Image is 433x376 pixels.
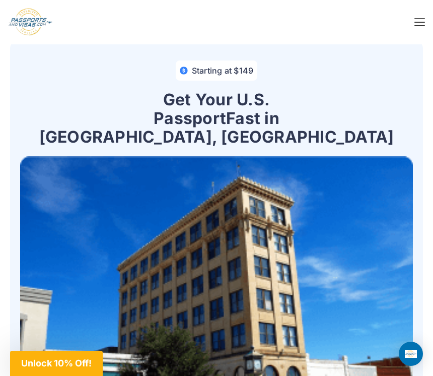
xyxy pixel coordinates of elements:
[8,8,53,36] img: Logo
[10,351,103,376] div: Unlock 10% Off!
[399,342,423,366] div: Open Intercom Messenger
[21,358,92,368] span: Unlock 10% Off!
[192,65,254,77] h4: Starting at $149
[20,91,413,146] h1: Get Your U.S. Passport Fast in [GEOGRAPHIC_DATA], [GEOGRAPHIC_DATA]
